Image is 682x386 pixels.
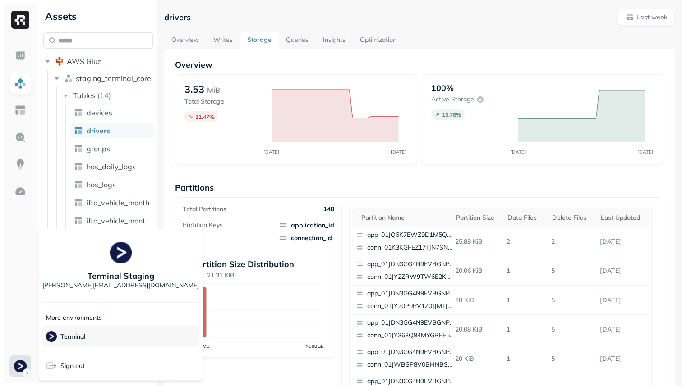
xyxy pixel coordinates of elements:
[42,281,199,290] p: [PERSON_NAME][EMAIL_ADDRESS][DOMAIN_NAME]
[60,332,85,341] p: Terminal
[88,271,154,281] p: Terminal Staging
[60,362,85,370] span: Sign out
[46,331,57,342] img: Terminal
[46,313,102,322] p: More environments
[110,242,132,263] img: Terminal Staging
